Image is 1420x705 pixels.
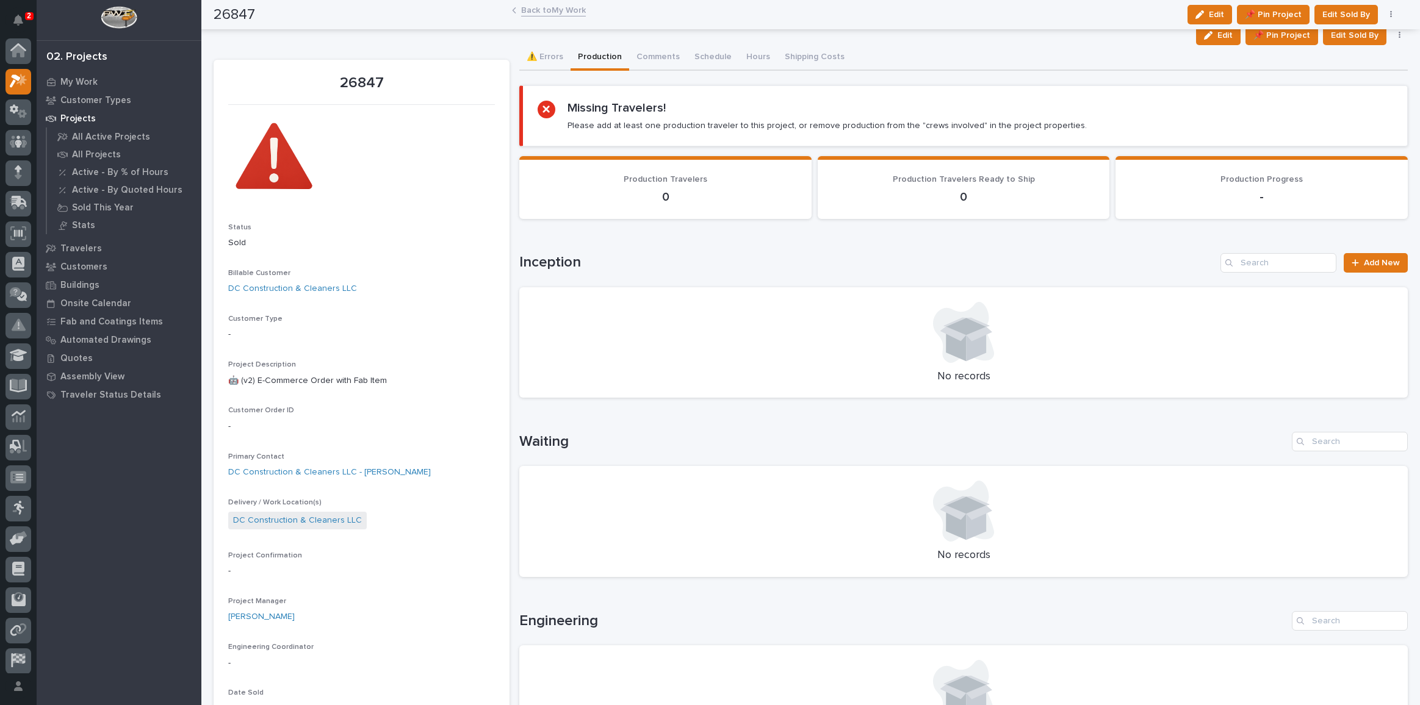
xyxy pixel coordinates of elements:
input: Search [1292,432,1408,451]
p: Sold [228,237,495,249]
p: 0 [832,190,1095,204]
span: Status [228,224,251,231]
span: Edit [1217,30,1233,41]
button: Comments [629,45,687,71]
p: Customers [60,262,107,273]
a: Back toMy Work [521,2,586,16]
a: Travelers [37,239,201,257]
span: Delivery / Work Location(s) [228,499,322,506]
span: 📌 Pin Project [1253,28,1310,43]
button: Notifications [5,7,31,33]
a: [PERSON_NAME] [228,610,295,623]
a: All Projects [47,146,201,163]
span: Customer Order ID [228,407,294,414]
p: 2 [27,12,31,20]
input: Search [1292,611,1408,631]
span: Billable Customer [228,270,290,277]
p: Please add at least one production traveler to this project, or remove production from the "crews... [568,120,1087,131]
a: Buildings [37,276,201,294]
a: Onsite Calendar [37,294,201,312]
p: - [228,657,495,670]
h1: Inception [519,254,1216,271]
p: Active - By Quoted Hours [72,185,182,196]
p: - [228,420,495,433]
span: Project Confirmation [228,552,302,559]
span: Primary Contact [228,453,284,460]
p: Automated Drawings [60,335,151,346]
span: Edit Sold By [1331,28,1379,43]
a: Assembly View [37,367,201,385]
p: Stats [72,220,95,231]
a: Stats [47,217,201,234]
span: Production Progress [1220,175,1303,184]
span: Add New [1364,259,1400,267]
h1: Waiting [519,433,1287,451]
p: Quotes [60,353,93,364]
p: All Active Projects [72,132,150,143]
a: Sold This Year [47,199,201,216]
p: All Projects [72,149,121,160]
a: Customers [37,257,201,276]
input: Search [1220,253,1336,273]
button: ⚠️ Errors [519,45,571,71]
p: 🤖 (v2) E-Commerce Order with Fab Item [228,374,495,387]
button: Shipping Costs [777,45,852,71]
p: - [1130,190,1393,204]
p: My Work [60,77,98,88]
a: DC Construction & Cleaners LLC [233,514,362,527]
a: Active - By Quoted Hours [47,181,201,198]
p: 0 [534,190,797,204]
a: Add New [1344,253,1408,273]
p: Buildings [60,280,99,291]
p: Fab and Coatings Items [60,317,163,327]
a: Customer Types [37,91,201,109]
span: Production Travelers Ready to Ship [893,175,1035,184]
a: DC Construction & Cleaners LLC [228,282,357,295]
p: Active - By % of Hours [72,167,168,178]
div: 02. Projects [46,51,107,64]
p: - [228,565,495,578]
img: Ypc-zZizPZdhVBzHTcmOST8DqxFzYM9CpAG2VmgSsFg [228,112,320,204]
span: Engineering Coordinator [228,643,314,651]
p: Projects [60,113,96,124]
a: Automated Drawings [37,331,201,349]
h1: Engineering [519,612,1287,630]
a: All Active Projects [47,128,201,145]
span: Production Travelers [624,175,707,184]
p: Sold This Year [72,202,134,213]
p: Travelers [60,243,102,254]
p: No records [534,370,1393,384]
button: Production [571,45,629,71]
button: 📌 Pin Project [1245,26,1318,45]
p: Onsite Calendar [60,298,131,309]
p: - [228,328,495,341]
a: Traveler Status Details [37,385,201,404]
h2: Missing Travelers! [568,101,666,115]
a: Projects [37,109,201,127]
img: Workspace Logo [101,6,137,29]
span: Project Manager [228,598,286,605]
button: Schedule [687,45,739,71]
p: 26847 [228,74,495,92]
p: Customer Types [60,95,131,106]
a: Active - By % of Hours [47,163,201,181]
p: No records [534,549,1393,562]
a: Quotes [37,349,201,367]
span: Date Sold [228,689,264,696]
a: DC Construction & Cleaners LLC - [PERSON_NAME] [228,466,431,479]
button: Edit Sold By [1323,26,1386,45]
button: Edit [1196,26,1241,45]
span: Project Description [228,361,296,368]
button: Hours [739,45,777,71]
p: Assembly View [60,371,124,382]
div: Notifications2 [15,15,31,34]
a: My Work [37,73,201,91]
a: Fab and Coatings Items [37,312,201,331]
span: Customer Type [228,315,283,323]
p: Traveler Status Details [60,390,161,401]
